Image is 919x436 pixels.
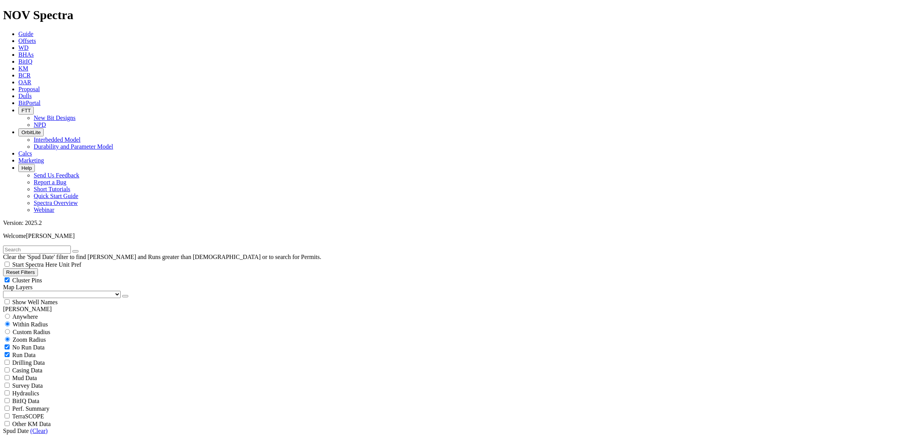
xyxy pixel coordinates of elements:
[26,233,75,239] span: [PERSON_NAME]
[18,150,32,157] a: Calcs
[18,58,32,65] a: BitIQ
[34,200,78,206] a: Spectra Overview
[12,421,51,427] span: Other KM Data
[34,207,54,213] a: Webinar
[12,313,38,320] span: Anywhere
[18,44,29,51] a: WD
[21,108,31,113] span: FTT
[5,262,10,267] input: Start Spectra Here
[34,136,80,143] a: Interbedded Model
[3,420,916,428] filter-controls-checkbox: TerraSCOPE Data
[3,268,38,276] button: Reset Filters
[12,261,57,268] span: Start Spectra Here
[3,306,916,313] div: [PERSON_NAME]
[12,405,49,412] span: Perf. Summary
[3,405,916,412] filter-controls-checkbox: Performance Summary
[12,382,43,389] span: Survey Data
[12,352,36,358] span: Run Data
[18,100,41,106] a: BitPortal
[3,8,916,22] h1: NOV Spectra
[34,115,75,121] a: New Bit Designs
[12,413,44,420] span: TerraSCOPE
[34,172,79,179] a: Send Us Feedback
[34,179,66,185] a: Report a Bug
[3,220,916,226] div: Version: 2025.2
[3,233,916,239] p: Welcome
[12,359,45,366] span: Drilling Data
[13,336,46,343] span: Zoom Radius
[18,107,34,115] button: FTT
[12,367,43,374] span: Casing Data
[21,165,32,171] span: Help
[3,389,916,397] filter-controls-checkbox: Hydraulics Analysis
[34,143,113,150] a: Durability and Parameter Model
[12,277,42,284] span: Cluster Pins
[12,344,44,351] span: No Run Data
[18,31,33,37] a: Guide
[18,38,36,44] a: Offsets
[18,65,28,72] a: KM
[34,121,46,128] a: NPD
[12,390,39,397] span: Hydraulics
[30,428,47,434] a: (Clear)
[13,329,50,335] span: Custom Radius
[12,299,57,305] span: Show Well Names
[18,79,31,85] a: OAR
[12,398,39,404] span: BitIQ Data
[3,254,321,260] span: Clear the 'Spud Date' filter to find [PERSON_NAME] and Runs greater than [DEMOGRAPHIC_DATA] or to...
[21,129,41,135] span: OrbitLite
[12,375,37,381] span: Mud Data
[34,186,70,192] a: Short Tutorials
[18,86,40,92] a: Proposal
[3,412,916,420] filter-controls-checkbox: TerraSCOPE Data
[18,51,34,58] a: BHAs
[3,246,71,254] input: Search
[34,193,78,199] a: Quick Start Guide
[18,128,44,136] button: OrbitLite
[3,284,33,290] span: Map Layers
[18,164,35,172] button: Help
[18,72,31,79] a: BCR
[59,261,81,268] span: Unit Pref
[3,428,29,434] span: Spud Date
[18,157,44,164] a: Marketing
[13,321,48,328] span: Within Radius
[18,93,32,99] a: Dulls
